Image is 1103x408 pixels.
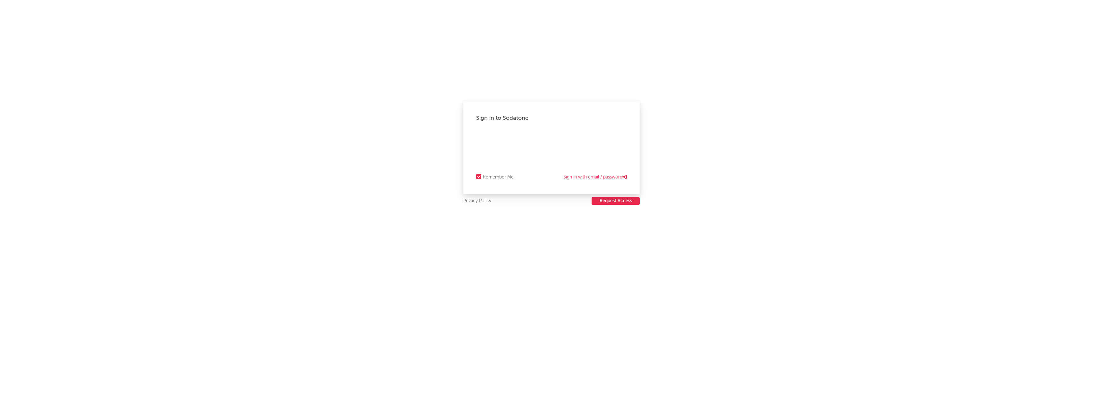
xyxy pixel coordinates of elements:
[483,173,514,181] div: Remember Me
[463,197,491,205] a: Privacy Policy
[592,197,640,205] button: Request Access
[476,114,627,122] div: Sign in to Sodatone
[563,173,627,181] a: Sign in with email / password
